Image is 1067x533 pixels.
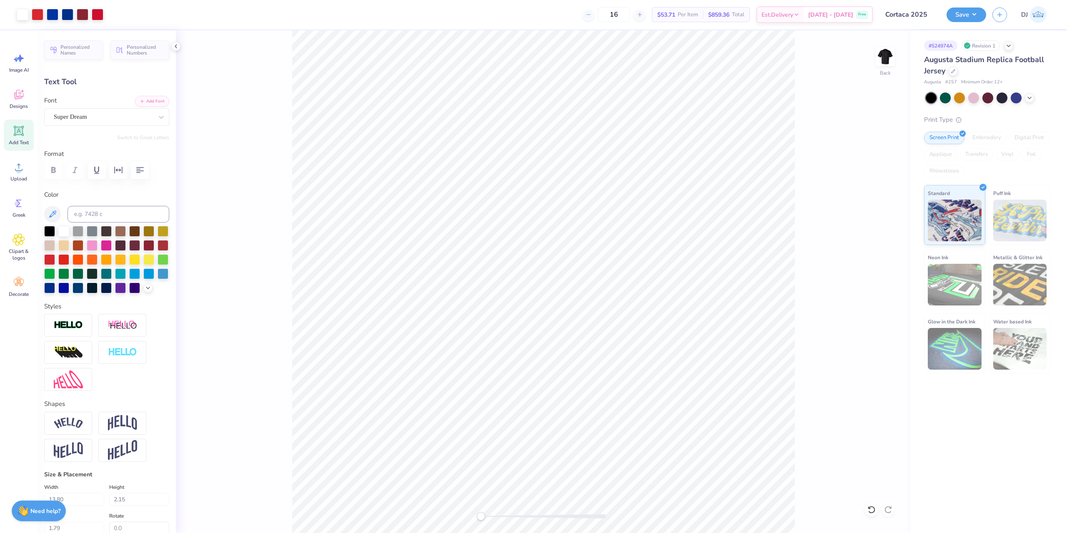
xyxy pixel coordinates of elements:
img: Shadow [108,320,137,330]
span: Image AI [9,67,29,73]
div: # 524974A [924,40,957,51]
img: Flag [54,442,83,458]
strong: Need help? [30,507,60,515]
span: # 257 [945,79,957,86]
span: Total [732,10,744,19]
span: Water based Ink [993,317,1032,326]
span: Designs [10,103,28,110]
span: Personalized Names [60,44,98,56]
label: Shapes [44,399,65,409]
label: Rotate [109,511,124,521]
span: DJ [1021,10,1028,20]
span: Clipart & logos [5,248,33,261]
img: 3D Illusion [54,346,83,359]
div: Back [880,69,891,77]
input: – – [598,7,630,22]
div: Foil [1022,148,1041,161]
div: Text Tool [44,76,169,88]
div: Rhinestones [924,165,964,178]
span: Decorate [9,291,29,298]
div: Digital Print [1009,132,1049,144]
div: Screen Print [924,132,964,144]
div: Print Type [924,115,1050,125]
input: e.g. 7428 c [68,206,169,223]
span: Glow in the Dark Ink [928,317,975,326]
span: Minimum Order: 12 + [961,79,1003,86]
div: Size & Placement [44,470,169,479]
img: Rise [108,440,137,460]
img: Danyl Jon Ferrer [1030,6,1047,23]
img: Back [877,48,894,65]
button: Switch to Greek Letters [117,134,169,141]
span: Est. Delivery [761,10,793,19]
img: Glow in the Dark Ink [928,328,982,370]
img: Metallic & Glitter Ink [993,264,1047,305]
img: Negative Space [108,348,137,357]
img: Standard [928,200,982,241]
div: Applique [924,148,957,161]
span: [DATE] - [DATE] [808,10,853,19]
span: Upload [10,175,27,182]
label: Styles [44,302,61,311]
button: Add Font [135,96,169,107]
span: Per Item [678,10,698,19]
div: Transfers [960,148,993,161]
img: Free Distort [54,370,83,388]
span: Augusta [924,79,941,86]
div: Embroidery [967,132,1007,144]
div: Revision 1 [962,40,1000,51]
a: DJ [1017,6,1050,23]
label: Width [44,482,58,492]
label: Format [44,149,169,159]
img: Water based Ink [993,328,1047,370]
img: Arch [108,415,137,431]
span: $859.36 [708,10,729,19]
img: Puff Ink [993,200,1047,241]
span: Puff Ink [993,189,1011,198]
span: Greek [13,212,25,218]
div: Accessibility label [477,512,485,520]
span: Neon Ink [928,253,948,262]
label: Font [44,96,57,105]
button: Save [947,8,986,22]
div: Vinyl [996,148,1019,161]
span: Free [858,12,866,18]
label: Height [109,482,124,492]
img: Arc [54,418,83,429]
span: Add Text [9,139,29,146]
label: Color [44,190,169,200]
button: Personalized Names [44,40,103,60]
button: Personalized Numbers [110,40,169,60]
span: Metallic & Glitter Ink [993,253,1042,262]
input: Untitled Design [879,6,940,23]
img: Stroke [54,320,83,330]
span: Standard [928,189,950,198]
span: Personalized Numbers [127,44,164,56]
span: $53.71 [657,10,675,19]
img: Neon Ink [928,264,982,305]
span: Augusta Stadium Replica Football Jersey [924,55,1044,76]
